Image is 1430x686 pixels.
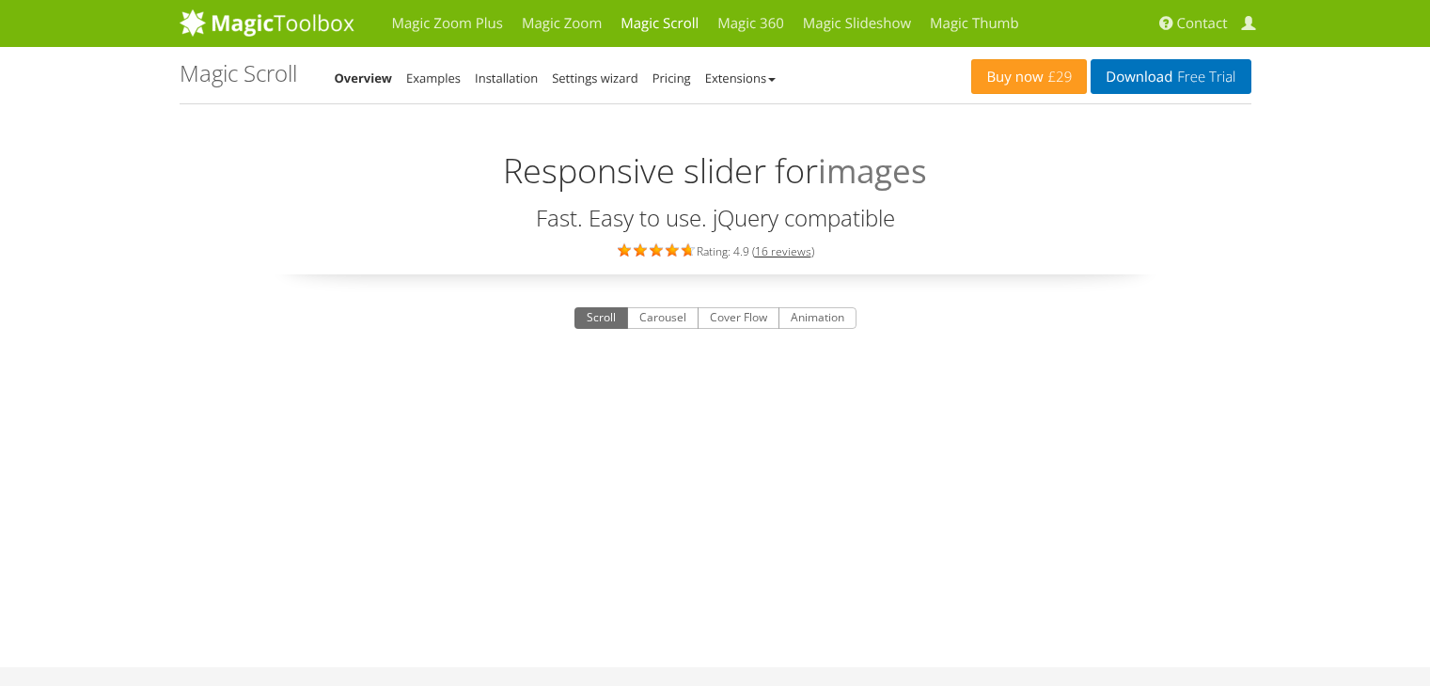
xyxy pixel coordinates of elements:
[406,70,461,86] a: Examples
[705,70,776,86] a: Extensions
[574,307,628,330] button: Scroll
[180,8,354,37] img: MagicToolbox.com - Image tools for your website
[778,307,856,330] button: Animation
[335,70,393,86] a: Overview
[971,59,1087,94] a: Buy now£29
[652,70,691,86] a: Pricing
[180,240,1251,260] div: Rating: 4.9 ( )
[698,307,779,330] button: Cover Flow
[818,147,927,196] span: images
[180,61,297,86] h1: Magic Scroll
[180,128,1251,196] h2: Responsive slider for
[1172,70,1235,85] span: Free Trial
[1044,70,1073,85] span: £29
[755,243,811,259] a: 16 reviews
[180,206,1251,230] h3: Fast. Easy to use. jQuery compatible
[627,307,699,330] button: Carousel
[1177,14,1228,33] span: Contact
[1091,59,1250,94] a: DownloadFree Trial
[475,70,538,86] a: Installation
[552,70,638,86] a: Settings wizard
